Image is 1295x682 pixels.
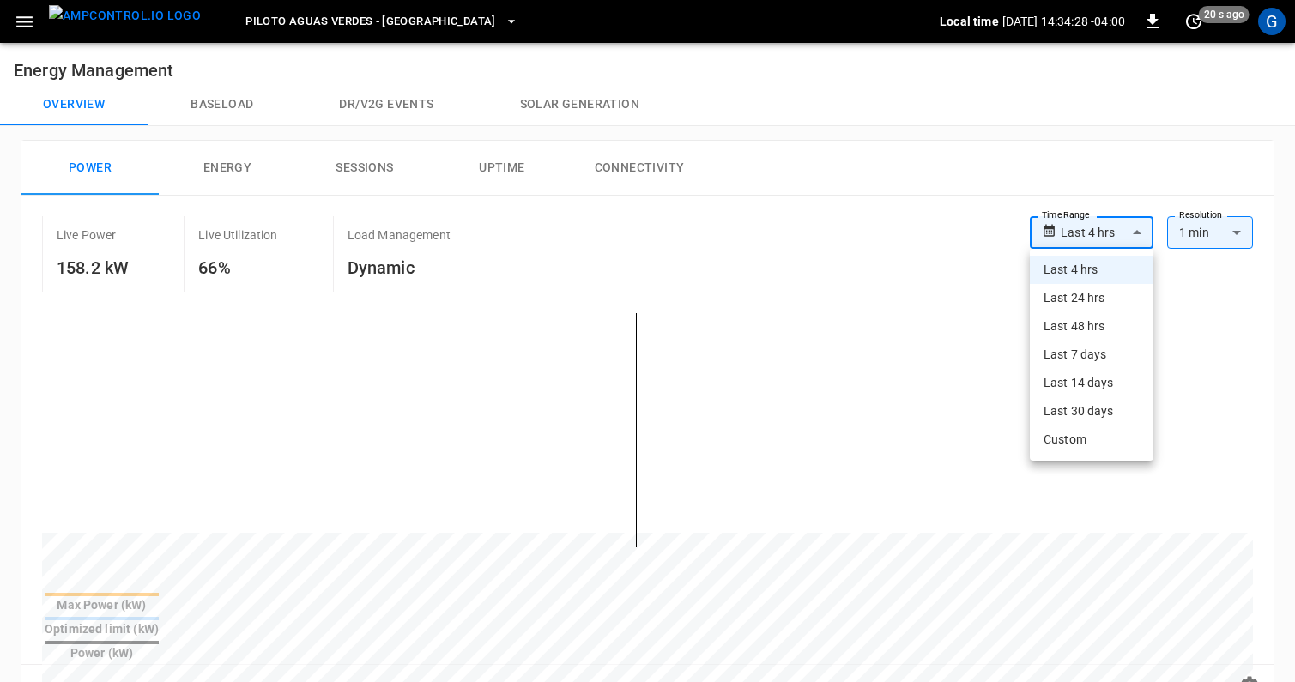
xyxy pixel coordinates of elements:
li: Last 30 days [1030,397,1153,425]
li: Last 48 hrs [1030,312,1153,341]
li: Last 14 days [1030,369,1153,397]
li: Last 4 hrs [1030,256,1153,284]
li: Last 7 days [1030,341,1153,369]
li: Last 24 hrs [1030,284,1153,312]
li: Custom [1030,425,1153,454]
